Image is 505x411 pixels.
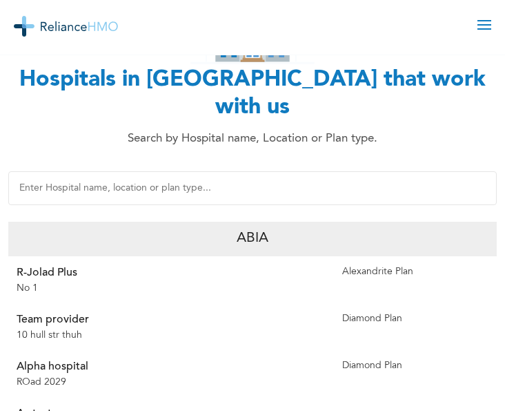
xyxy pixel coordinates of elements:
p: 10 hull str thuh [17,328,326,342]
p: Team provider [17,312,326,328]
p: Diamond Plan [342,359,488,372]
img: Reliance HMO's Logo [14,16,118,37]
p: Search by Hospital name, Location or Plan type. [8,130,497,148]
p: No 1 [17,281,326,295]
p: Alexandrite Plan [342,265,488,278]
p: R-Jolad Plus [17,265,326,281]
p: Diamond Plan [342,312,488,325]
p: Abia [237,227,268,250]
p: ROad 2029 [17,375,326,389]
h1: Hospitals in [GEOGRAPHIC_DATA] that work with us [8,66,497,122]
input: Enter Hospital name, location or plan type... [8,171,497,205]
p: Alpha hospital [17,359,326,375]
